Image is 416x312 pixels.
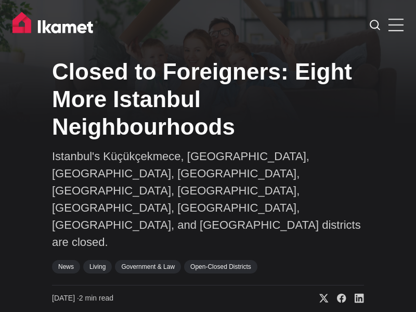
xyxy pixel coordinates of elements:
[83,260,112,274] a: Living
[12,12,98,38] img: Ikamet home
[184,260,257,274] a: Open-Closed Districts
[52,260,80,274] a: News
[311,293,329,304] a: Share on X
[52,294,79,302] span: [DATE] ∙
[115,260,181,274] a: Government & Law
[52,293,113,304] time: 2 min read
[329,293,346,304] a: Share on Facebook
[52,148,364,251] p: Istanbul's Küçükçekmece, [GEOGRAPHIC_DATA], [GEOGRAPHIC_DATA], [GEOGRAPHIC_DATA], [GEOGRAPHIC_DAT...
[52,58,364,140] h1: Closed to Foreigners: Eight More Istanbul Neighbourhoods
[346,293,364,304] a: Share on Linkedin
